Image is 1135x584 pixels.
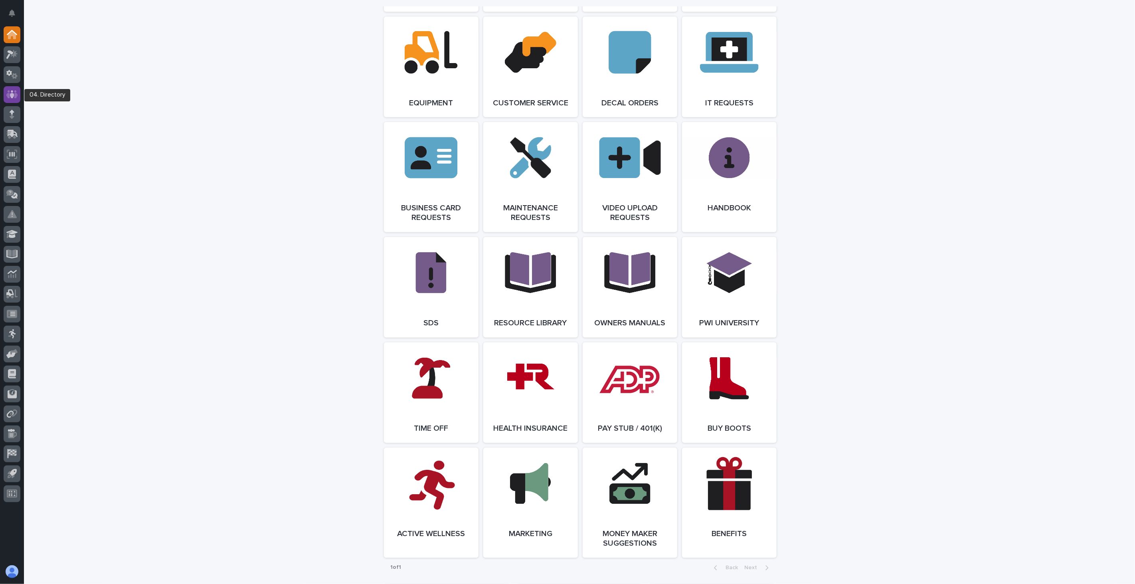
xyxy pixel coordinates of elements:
[583,448,677,558] a: Money Maker Suggestions
[682,17,777,117] a: IT Requests
[583,237,677,338] a: Owners Manuals
[4,5,20,22] button: Notifications
[483,237,578,338] a: Resource Library
[10,10,20,22] div: Notifications
[483,448,578,558] a: Marketing
[384,342,479,443] a: Time Off
[682,448,777,558] a: Benefits
[744,565,762,571] span: Next
[483,342,578,443] a: Health Insurance
[483,17,578,117] a: Customer Service
[583,122,677,232] a: Video Upload Requests
[583,17,677,117] a: Decal Orders
[583,342,677,443] a: Pay Stub / 401(k)
[682,237,777,338] a: PWI University
[384,17,479,117] a: Equipment
[708,564,741,572] button: Back
[384,237,479,338] a: SDS
[384,122,479,232] a: Business Card Requests
[4,563,20,580] button: users-avatar
[721,565,738,571] span: Back
[682,342,777,443] a: Buy Boots
[682,122,777,232] a: Handbook
[483,122,578,232] a: Maintenance Requests
[384,558,407,578] p: 1 of 1
[741,564,775,572] button: Next
[384,448,479,558] a: Active Wellness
